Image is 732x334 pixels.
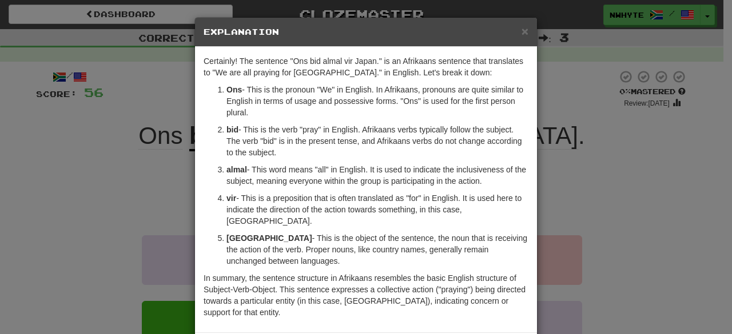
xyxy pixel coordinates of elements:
p: - This is the verb "pray" in English. Afrikaans verbs typically follow the subject. The verb "bid... [226,124,528,158]
strong: bid [226,125,238,134]
p: - This is the object of the sentence, the noun that is receiving the action of the verb. Proper n... [226,232,528,267]
p: - This is a preposition that is often translated as "for" in English. It is used here to indicate... [226,192,528,227]
p: In summary, the sentence structure in Afrikaans resembles the basic English structure of Subject-... [204,272,528,318]
strong: Ons [226,85,242,94]
strong: vir [226,194,236,203]
p: - This is the pronoun "We" in English. In Afrikaans, pronouns are quite similar to English in ter... [226,84,528,118]
strong: almal [226,165,247,174]
button: Close [522,25,528,37]
strong: [GEOGRAPHIC_DATA] [226,234,312,243]
span: × [522,25,528,38]
h5: Explanation [204,26,528,38]
p: Certainly! The sentence "Ons bid almal vir Japan." is an Afrikaans sentence that translates to "W... [204,55,528,78]
p: - This word means "all" in English. It is used to indicate the inclusiveness of the subject, mean... [226,164,528,187]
